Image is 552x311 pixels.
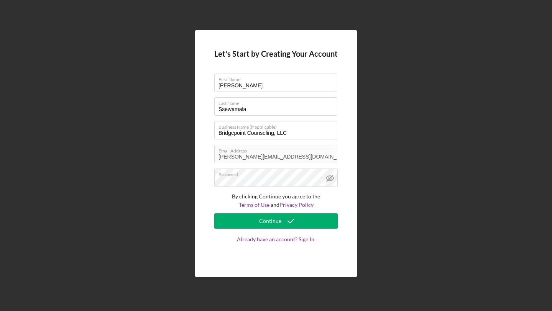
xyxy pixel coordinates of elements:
[219,169,337,177] label: Password
[219,121,337,130] label: Business Name (if applicable)
[219,74,337,82] label: First Name
[214,192,338,210] p: By clicking Continue you agree to the and
[279,201,314,208] a: Privacy Policy
[214,213,338,229] button: Continue
[259,213,281,229] div: Continue
[214,49,338,58] h4: Let's Start by Creating Your Account
[214,236,338,258] a: Already have an account? Sign In.
[219,145,337,154] label: Email Address
[239,201,269,208] a: Terms of Use
[219,98,337,106] label: Last Name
